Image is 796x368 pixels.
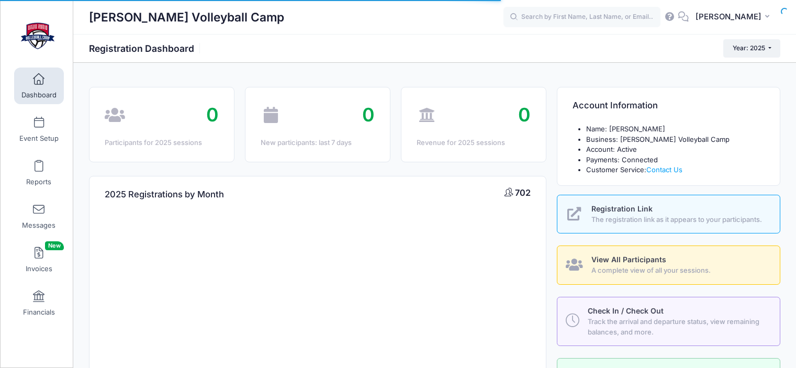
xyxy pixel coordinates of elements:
a: Contact Us [646,165,682,174]
li: Account: Active [586,144,765,155]
li: Business: [PERSON_NAME] Volleyball Camp [586,135,765,145]
span: Track the arrival and departure status, view remaining balances, and more. [588,317,768,337]
span: 702 [515,187,531,198]
a: Registration Link The registration link as it appears to your participants. [557,195,780,234]
span: View All Participants [591,255,666,264]
span: 0 [362,103,375,126]
span: A complete view of all your sessions. [591,265,768,276]
span: [PERSON_NAME] [696,11,761,23]
span: Registration Link [591,204,653,213]
a: Reports [14,154,64,191]
li: Payments: Connected [586,155,765,165]
li: Name: [PERSON_NAME] [586,124,765,135]
span: New [45,241,64,250]
h4: 2025 Registrations by Month [105,180,224,209]
h1: Registration Dashboard [89,43,203,54]
a: David Rubio Volleyball Camp [1,11,74,61]
h4: Account Information [573,91,658,121]
span: Event Setup [19,134,59,143]
h1: [PERSON_NAME] Volleyball Camp [89,5,284,29]
div: New participants: last 7 days [261,138,375,148]
span: Check In / Check Out [588,306,664,315]
a: Event Setup [14,111,64,148]
span: Messages [22,221,55,230]
a: View All Participants A complete view of all your sessions. [557,246,780,285]
a: Messages [14,198,64,235]
span: Financials [23,308,55,317]
div: Participants for 2025 sessions [105,138,219,148]
span: Year: 2025 [733,44,765,52]
span: Invoices [26,264,52,273]
span: Dashboard [21,91,57,99]
li: Customer Service: [586,165,765,175]
span: 0 [518,103,531,126]
input: Search by First Name, Last Name, or Email... [503,7,660,28]
button: Year: 2025 [723,39,780,57]
span: Reports [26,177,51,186]
a: Check In / Check Out Track the arrival and departure status, view remaining balances, and more. [557,297,780,346]
div: Revenue for 2025 sessions [417,138,531,148]
span: The registration link as it appears to your participants. [591,215,768,225]
button: [PERSON_NAME] [689,5,780,29]
a: InvoicesNew [14,241,64,278]
span: 0 [206,103,219,126]
a: Financials [14,285,64,321]
img: David Rubio Volleyball Camp [18,16,57,55]
a: Dashboard [14,68,64,104]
